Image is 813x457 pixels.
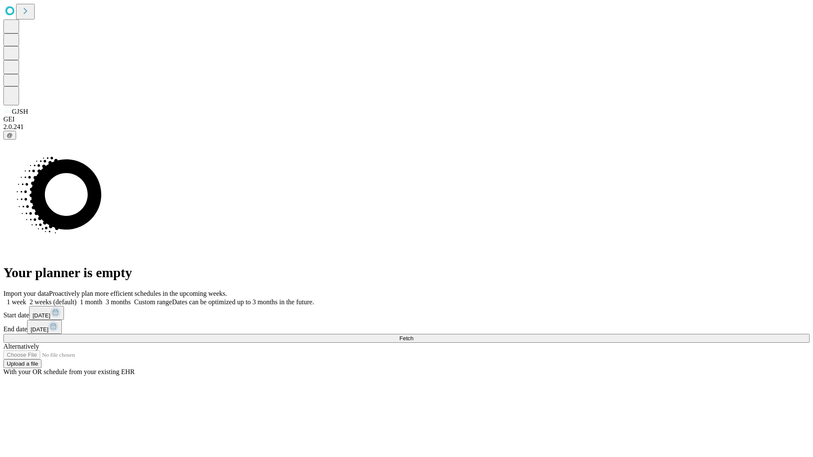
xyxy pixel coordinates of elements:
span: [DATE] [33,312,50,319]
span: Fetch [399,335,413,341]
span: GJSH [12,108,28,115]
button: [DATE] [29,306,64,320]
div: End date [3,320,810,334]
div: 2.0.241 [3,123,810,131]
span: 1 month [80,298,102,306]
button: Fetch [3,334,810,343]
span: Dates can be optimized up to 3 months in the future. [172,298,314,306]
button: Upload a file [3,359,41,368]
button: @ [3,131,16,140]
span: Proactively plan more efficient schedules in the upcoming weeks. [49,290,227,297]
span: Alternatively [3,343,39,350]
span: 2 weeks (default) [30,298,77,306]
span: Custom range [134,298,172,306]
span: 3 months [106,298,131,306]
span: 1 week [7,298,26,306]
button: [DATE] [27,320,62,334]
span: Import your data [3,290,49,297]
span: With your OR schedule from your existing EHR [3,368,135,375]
span: [DATE] [30,326,48,333]
div: GEI [3,116,810,123]
div: Start date [3,306,810,320]
h1: Your planner is empty [3,265,810,281]
span: @ [7,132,13,138]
